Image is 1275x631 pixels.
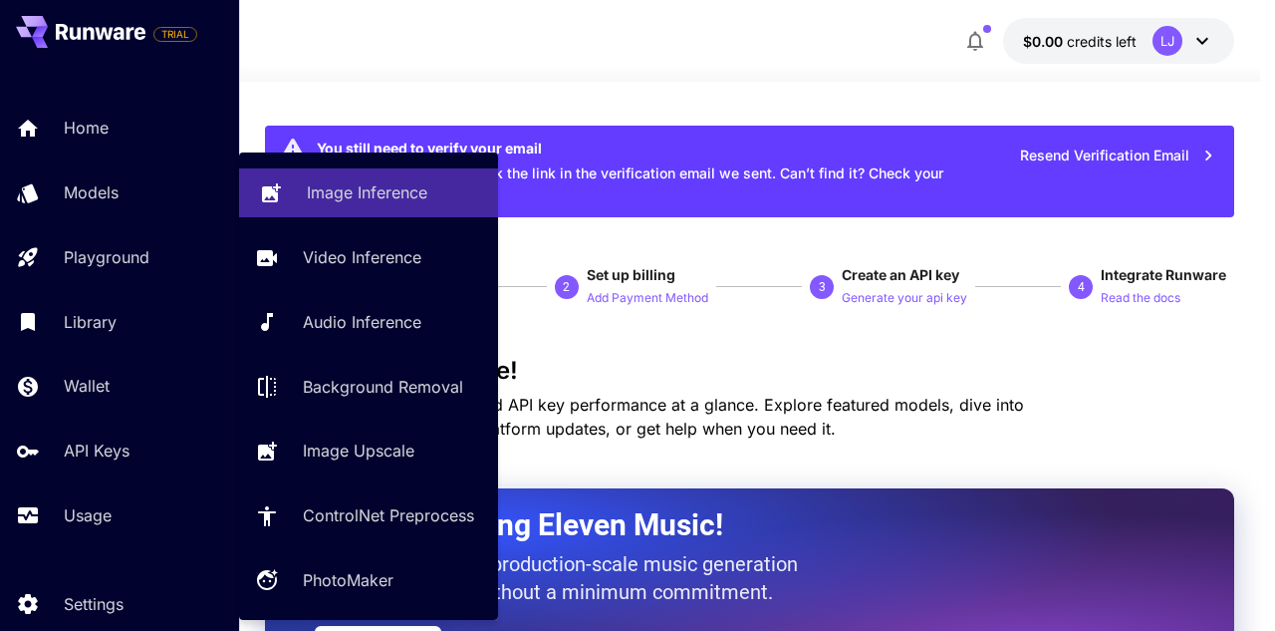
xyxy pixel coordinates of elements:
p: ControlNet Preprocess [303,503,474,527]
button: $0.00 [1003,18,1234,64]
p: Background Removal [303,375,463,399]
p: Library [64,310,117,334]
p: Settings [64,592,124,616]
span: Add your payment card to enable full platform functionality. [153,22,197,46]
p: Models [64,180,119,204]
p: 2 [563,278,570,296]
a: Audio Inference [239,298,498,347]
p: Playground [64,245,149,269]
a: Image Inference [239,168,498,217]
p: 4 [1078,278,1085,296]
span: TRIAL [154,27,196,42]
span: Check out your usage stats and API key performance at a glance. Explore featured models, dive int... [265,395,1024,439]
div: $0.00 [1023,31,1137,52]
span: Create an API key [842,266,959,283]
h3: Welcome to Runware! [265,357,1235,385]
span: Set up billing [587,266,675,283]
p: Generate your api key [842,289,967,308]
p: Read the docs [1101,289,1180,308]
p: PhotoMaker [303,568,393,592]
span: credits left [1067,33,1137,50]
span: Integrate Runware [1101,266,1226,283]
p: Add Payment Method [587,289,708,308]
p: Audio Inference [303,310,421,334]
a: PhotoMaker [239,556,498,605]
span: $0.00 [1023,33,1067,50]
a: Image Upscale [239,427,498,475]
p: API Keys [64,439,129,463]
p: 3 [819,278,826,296]
p: Image Inference [307,180,427,204]
a: Video Inference [239,233,498,282]
button: Resend Verification Email [1009,136,1226,176]
a: ControlNet Preprocess [239,491,498,540]
div: To access all features, click the link in the verification email we sent. Can’t find it? Check yo... [317,132,962,211]
div: You still need to verify your email [317,138,962,158]
div: LJ [1152,26,1182,56]
a: Background Removal [239,362,498,411]
p: Usage [64,503,112,527]
p: Image Upscale [303,439,414,463]
h2: Now Supporting Eleven Music! [315,506,1136,544]
p: Wallet [64,374,110,398]
p: Home [64,116,109,140]
p: Video Inference [303,245,421,269]
p: The only way to get production-scale music generation from Eleven Labs without a minimum commitment. [315,550,813,606]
